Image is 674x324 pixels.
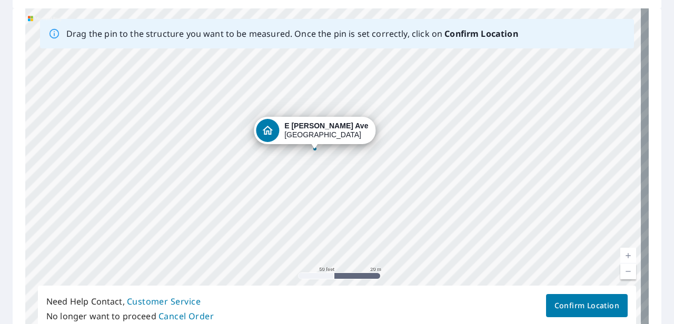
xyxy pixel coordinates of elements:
[284,121,368,130] strong: E [PERSON_NAME] Ave
[620,264,636,279] a: Current Level 19, Zoom Out
[444,28,518,39] b: Confirm Location
[127,294,201,309] button: Customer Service
[254,117,375,149] div: Dropped pin, building 1, Residential property, E Garwood Ave Monroe, NJ 08094
[546,294,628,317] button: Confirm Location
[284,121,368,139] div: [GEOGRAPHIC_DATA]
[158,309,214,323] button: Cancel Order
[46,294,214,309] p: Need Help Contact,
[554,299,619,312] span: Confirm Location
[620,248,636,264] a: Current Level 19, Zoom In
[66,27,518,40] p: Drag the pin to the structure you want to be measured. Once the pin is set correctly, click on
[46,309,214,323] p: No longer want to proceed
